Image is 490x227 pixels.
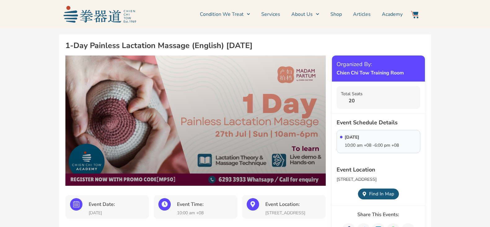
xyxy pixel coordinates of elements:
[341,91,363,97] div: Total Seats
[337,177,377,182] p: [STREET_ADDRESS]
[337,60,404,69] div: Organized By:
[89,201,144,207] h3: Event Date:
[139,7,403,22] nav: Menu
[337,69,404,77] strong: Chien Chi Tow Training Room
[291,7,319,22] a: About Us
[345,135,359,140] p: [DATE]
[353,7,371,22] a: Articles
[341,97,363,105] strong: 20
[265,201,321,207] h3: Event Location:
[330,7,342,22] a: Shop
[382,7,403,22] a: Academy
[337,166,377,174] div: Event Location
[177,211,233,216] p: 10:00 am +08
[265,211,321,216] p: [STREET_ADDRESS]
[65,41,425,51] h2: 1-Day Painless Lactation Massage (English) [DATE]
[177,201,233,207] h3: Event Time:
[411,11,418,18] img: Website Icon-03
[337,118,420,127] div: Event Schedule Details
[200,7,250,22] a: Condition We Treat
[358,189,399,199] button: Find In Map
[261,7,280,22] a: Services
[345,143,399,148] p: 10:00 am +08 -6:00 pm +08
[89,211,144,216] p: [DATE]
[357,212,399,217] span: Share This Events:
